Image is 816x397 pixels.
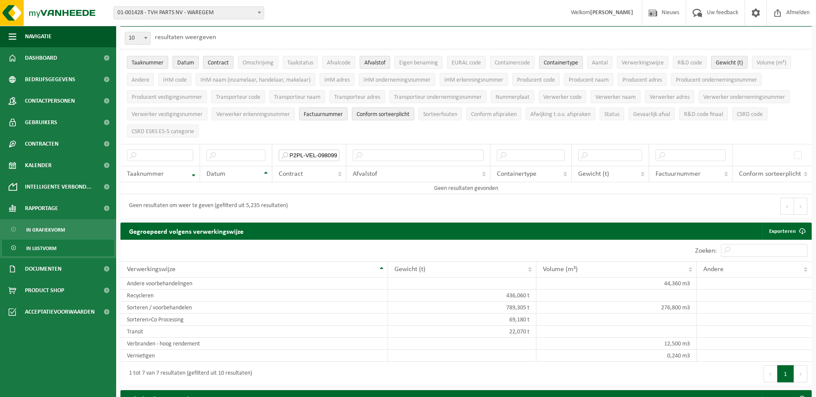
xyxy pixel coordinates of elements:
[679,107,728,120] button: R&D code finaalR&amp;D code finaal: Activate to sort
[703,94,785,101] span: Verwerker ondernemingsnummer
[618,73,667,86] button: Producent adresProducent adres: Activate to sort
[216,111,290,118] span: Verwerker erkenningsnummer
[322,56,355,69] button: AfvalcodeAfvalcode: Activate to sort
[517,77,555,83] span: Producent code
[444,77,503,83] span: IHM erkenningsnummer
[320,73,354,86] button: IHM adresIHM adres: Activate to sort
[132,94,202,101] span: Producent vestigingsnummer
[200,77,311,83] span: IHM naam (inzamelaar, handelaar, makelaar)
[127,125,199,137] button: CSRD ESRS E5-5 categorieCSRD ESRS E5-5 categorie: Activate to sort
[764,365,777,382] button: Previous
[125,366,252,382] div: 1 tot 7 van 7 resultaten (gefilterd uit 10 resultaten)
[334,94,380,101] span: Transporteur adres
[125,32,151,45] span: 10
[25,176,92,198] span: Intelligente verbond...
[127,90,207,103] button: Producent vestigingsnummerProducent vestigingsnummer: Activate to sort
[364,60,385,66] span: Afvalstof
[212,107,295,120] button: Verwerker erkenningsnummerVerwerker erkenningsnummer: Activate to sort
[287,60,313,66] span: Taakstatus
[283,56,318,69] button: TaakstatusTaakstatus: Activate to sort
[496,94,530,101] span: Nummerplaat
[419,107,462,120] button: SorteerfoutenSorteerfouten: Activate to sort
[25,198,58,219] span: Rapportage
[676,77,757,83] span: Producent ondernemingsnummer
[25,47,57,69] span: Dashboard
[120,223,252,239] h2: Gegroepeerd volgens verwerkingswijze
[399,60,438,66] span: Eigen benaming
[120,338,388,350] td: Verbranden - hoog rendement
[684,111,723,118] span: R&D code finaal
[695,247,717,254] label: Zoeken:
[388,326,536,338] td: 22,070 t
[279,171,303,177] span: Contract
[536,278,697,290] td: 44,360 m3
[539,56,583,69] button: ContainertypeContainertype: Activate to sort
[757,60,786,66] span: Volume (m³)
[304,111,343,118] span: Factuurnummer
[569,77,609,83] span: Producent naam
[703,266,724,273] span: Andere
[650,94,690,101] span: Verwerker adres
[25,90,75,112] span: Contactpersonen
[452,60,481,66] span: EURAL code
[564,73,613,86] button: Producent naamProducent naam: Activate to sort
[633,111,670,118] span: Gevaarlijk afval
[762,223,811,240] a: Exporteren
[423,111,457,118] span: Sorteerfouten
[155,34,216,41] label: resultaten weergeven
[699,90,790,103] button: Verwerker ondernemingsnummerVerwerker ondernemingsnummer: Activate to sort
[543,266,578,273] span: Volume (m³)
[25,280,64,301] span: Product Shop
[466,107,521,120] button: Conform afspraken : Activate to sort
[595,94,636,101] span: Verwerker naam
[127,107,207,120] button: Verwerker vestigingsnummerVerwerker vestigingsnummer: Activate to sort
[120,182,812,194] td: Geen resultaten gevonden
[617,56,668,69] button: VerwerkingswijzeVerwerkingswijze: Activate to sort
[208,60,229,66] span: Contract
[389,90,487,103] button: Transporteur ondernemingsnummerTransporteur ondernemingsnummer : Activate to sort
[777,365,794,382] button: 1
[177,60,194,66] span: Datum
[120,326,388,338] td: Transit
[394,94,482,101] span: Transporteur ondernemingsnummer
[471,111,517,118] span: Conform afspraken
[216,94,260,101] span: Transporteur code
[132,111,203,118] span: Verwerker vestigingsnummer
[394,266,425,273] span: Gewicht (t)
[357,111,410,118] span: Conform sorteerplicht
[732,107,767,120] button: CSRD codeCSRD code: Activate to sort
[127,73,154,86] button: AndereAndere: Activate to sort
[25,155,52,176] span: Kalender
[329,90,385,103] button: Transporteur adresTransporteur adres: Activate to sort
[645,90,694,103] button: Verwerker adresVerwerker adres: Activate to sort
[752,56,791,69] button: Volume (m³)Volume (m³): Activate to sort
[536,350,697,362] td: 0,240 m3
[716,60,743,66] span: Gewicht (t)
[269,90,325,103] button: Transporteur naamTransporteur naam: Activate to sort
[495,60,530,66] span: Containercode
[163,77,187,83] span: IHM code
[352,107,414,120] button: Conform sorteerplicht : Activate to sort
[132,128,194,135] span: CSRD ESRS E5-5 categorie
[490,56,535,69] button: ContainercodeContainercode: Activate to sort
[353,171,377,177] span: Afvalstof
[671,73,762,86] button: Producent ondernemingsnummerProducent ondernemingsnummer: Activate to sort
[26,240,56,257] span: In lijstvorm
[125,32,150,44] span: 10
[243,60,274,66] span: Omschrijving
[591,90,640,103] button: Verwerker naamVerwerker naam: Activate to sort
[211,90,265,103] button: Transporteur codeTransporteur code: Activate to sort
[132,60,163,66] span: Taaknummer
[622,77,662,83] span: Producent adres
[2,240,114,256] a: In lijstvorm
[132,77,149,83] span: Andere
[25,69,75,90] span: Bedrijfsgegevens
[25,26,52,47] span: Navigatie
[526,107,595,120] button: Afwijking t.o.v. afsprakenAfwijking t.o.v. afspraken: Activate to sort
[794,198,807,215] button: Next
[324,77,350,83] span: IHM adres
[578,171,609,177] span: Gewicht (t)
[25,258,62,280] span: Documenten
[25,133,59,155] span: Contracten
[114,6,264,19] span: 01-001428 - TVH PARTS NV - WAREGEM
